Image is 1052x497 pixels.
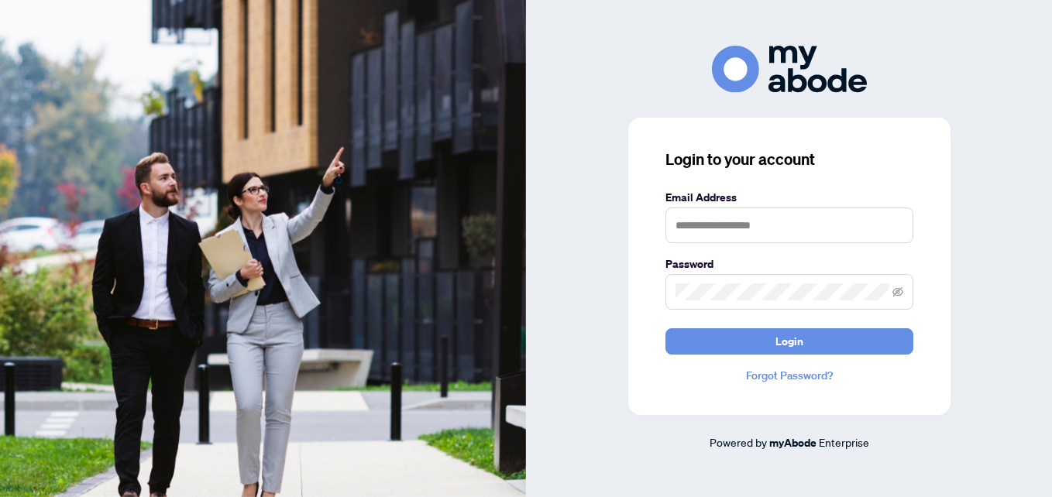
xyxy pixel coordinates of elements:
span: Login [775,329,803,354]
label: Password [665,255,913,272]
span: eye-invisible [892,286,903,297]
a: Forgot Password? [665,367,913,384]
label: Email Address [665,189,913,206]
span: Enterprise [819,435,869,449]
a: myAbode [769,434,817,451]
button: Login [665,328,913,355]
span: Powered by [710,435,767,449]
img: ma-logo [712,46,867,93]
h3: Login to your account [665,149,913,170]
